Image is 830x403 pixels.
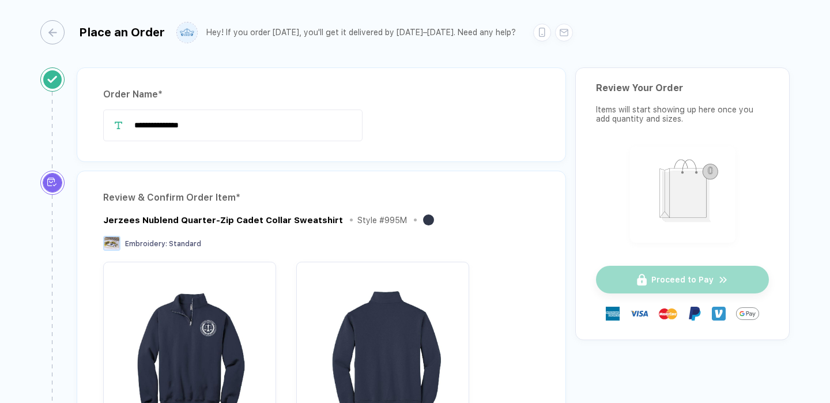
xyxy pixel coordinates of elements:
[712,307,726,321] img: Venmo
[79,25,165,39] div: Place an Order
[357,216,407,225] div: Style # 995M
[103,85,539,104] div: Order Name
[177,22,197,43] img: user profile
[103,236,120,251] img: Embroidery
[630,304,648,323] img: visa
[635,152,730,235] img: shopping_bag.png
[736,302,759,325] img: GPay
[596,105,769,123] div: Items will start showing up here once you add quantity and sizes.
[206,28,516,37] div: Hey! If you order [DATE], you'll get it delivered by [DATE]–[DATE]. Need any help?
[103,189,539,207] div: Review & Confirm Order Item
[688,307,701,321] img: Paypal
[606,307,620,321] img: express
[596,82,769,93] div: Review Your Order
[169,240,201,248] span: Standard
[103,215,343,225] div: Jerzees Nublend Quarter-Zip Cadet Collar Sweatshirt
[659,304,677,323] img: master-card
[125,240,167,248] span: Embroidery :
